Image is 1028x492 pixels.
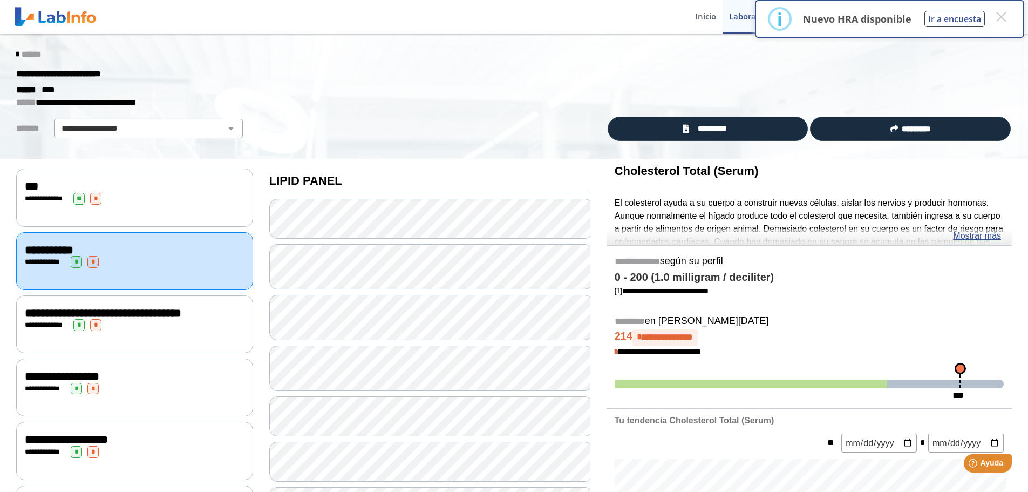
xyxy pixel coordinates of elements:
[991,7,1011,26] button: Close this dialog
[953,230,1001,242] a: Mostrar más
[803,12,911,25] p: Nuevo HRA disponible
[615,287,709,295] a: [1]
[615,416,774,425] b: Tu tendencia Cholesterol Total (Serum)
[269,174,342,187] b: LIPID PANEL
[841,434,917,453] input: mm/dd/yyyy
[615,197,1004,287] p: El colesterol ayuda a su cuerpo a construir nuevas células, aislar los nervios y producir hormona...
[928,434,1004,453] input: mm/dd/yyyy
[615,271,1004,284] h4: 0 - 200 (1.0 milligram / deciliter)
[932,450,1016,480] iframe: Help widget launcher
[615,315,1004,328] h5: en [PERSON_NAME][DATE]
[615,329,1004,346] h4: 214
[924,11,985,27] button: Ir a encuesta
[615,255,1004,268] h5: según su perfil
[615,164,759,178] b: Cholesterol Total (Serum)
[777,9,782,29] div: i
